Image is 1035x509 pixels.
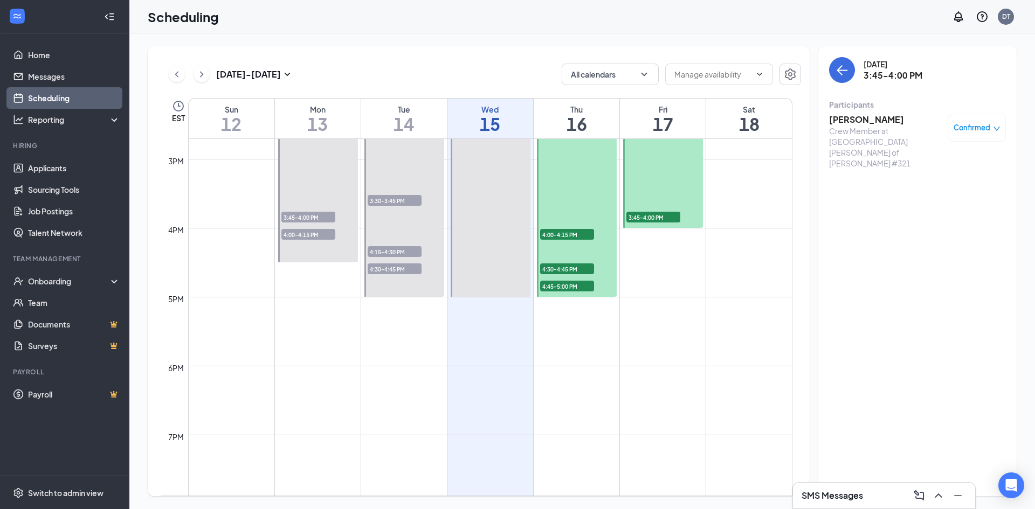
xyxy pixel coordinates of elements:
[951,489,964,502] svg: Minimize
[779,64,801,85] button: Settings
[864,59,922,69] div: [DATE]
[13,487,24,498] svg: Settings
[28,66,120,87] a: Messages
[829,114,942,125] h3: [PERSON_NAME]
[534,104,619,115] div: Thu
[829,125,942,169] div: Crew Member at [GEOGRAPHIC_DATA][PERSON_NAME] of [PERSON_NAME] #321
[196,68,207,81] svg: ChevronRight
[275,115,361,133] h1: 13
[706,115,792,133] h1: 18
[674,68,751,80] input: Manage availability
[930,487,947,504] button: ChevronUp
[447,104,533,115] div: Wed
[447,99,533,138] a: October 15, 2025
[189,99,274,138] a: October 12, 2025
[189,104,274,115] div: Sun
[166,362,186,374] div: 6pm
[952,10,965,23] svg: Notifications
[28,114,121,125] div: Reporting
[368,195,422,206] span: 3:30-3:45 PM
[620,104,706,115] div: Fri
[361,104,447,115] div: Tue
[216,68,281,80] h3: [DATE] - [DATE]
[28,487,103,498] div: Switch to admin view
[620,115,706,133] h1: 17
[802,490,863,501] h3: SMS Messages
[189,115,274,133] h1: 12
[784,68,797,81] svg: Settings
[13,276,24,287] svg: UserCheck
[368,246,422,257] span: 4:15-4:30 PM
[755,70,764,79] svg: ChevronDown
[368,263,422,274] span: 4:30-4:45 PM
[954,122,990,133] span: Confirmed
[639,69,650,80] svg: ChevronDown
[148,8,219,26] h1: Scheduling
[166,224,186,236] div: 4pm
[166,293,186,305] div: 5pm
[13,254,118,263] div: Team Management
[706,99,792,138] a: October 18, 2025
[706,104,792,115] div: Sat
[169,66,185,82] button: ChevronLeft
[194,66,210,82] button: ChevronRight
[172,113,185,123] span: EST
[864,69,922,81] h3: 3:45-4:00 PM
[171,68,182,81] svg: ChevronLeft
[534,99,619,138] a: October 16, 2025
[12,11,23,22] svg: WorkstreamLogo
[13,114,24,125] svg: Analysis
[540,281,594,291] span: 4:45-5:00 PM
[620,99,706,138] a: October 17, 2025
[104,11,115,22] svg: Collapse
[275,99,361,138] a: October 13, 2025
[976,10,989,23] svg: QuestionInfo
[829,99,1006,110] div: Participants
[540,229,594,240] span: 4:00-4:15 PM
[275,104,361,115] div: Mon
[281,68,294,81] svg: SmallChevronDown
[166,155,186,167] div: 3pm
[28,222,120,243] a: Talent Network
[28,87,120,109] a: Scheduling
[361,115,447,133] h1: 14
[993,125,1000,133] span: down
[447,115,533,133] h1: 15
[13,141,118,150] div: Hiring
[913,489,926,502] svg: ComposeMessage
[361,99,447,138] a: October 14, 2025
[910,487,928,504] button: ComposeMessage
[949,487,967,504] button: Minimize
[626,212,680,222] span: 3:45-4:00 PM
[28,276,111,287] div: Onboarding
[28,313,120,335] a: DocumentsCrown
[836,64,848,76] svg: ArrowLeft
[534,115,619,133] h1: 16
[998,472,1024,498] div: Open Intercom Messenger
[28,157,120,179] a: Applicants
[28,292,120,313] a: Team
[28,335,120,357] a: SurveysCrown
[28,44,120,66] a: Home
[281,212,335,222] span: 3:45-4:00 PM
[281,229,335,240] span: 4:00-4:15 PM
[540,263,594,274] span: 4:30-4:45 PM
[28,384,120,405] a: PayrollCrown
[28,179,120,200] a: Sourcing Tools
[13,367,118,376] div: Payroll
[829,57,855,83] button: back-button
[932,489,945,502] svg: ChevronUp
[28,200,120,222] a: Job Postings
[172,100,185,113] svg: Clock
[166,431,186,443] div: 7pm
[1002,12,1010,21] div: DT
[562,64,659,85] button: All calendarsChevronDown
